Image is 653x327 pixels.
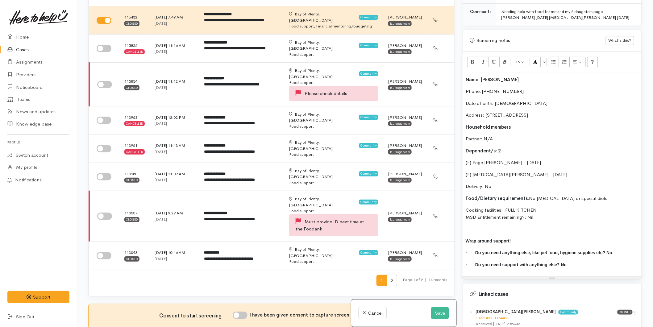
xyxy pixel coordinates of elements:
td: 113043 [119,242,150,270]
div: Tauranga team [388,49,412,54]
span: Community [559,310,578,315]
td: 115856 [119,34,150,63]
button: Bold (CTRL+B) [467,57,478,67]
p: Partner: N/A [466,135,638,143]
span: Community [359,171,378,176]
button: Font Size [512,57,528,67]
span: Bay of Plenty, [295,140,320,145]
td: 113958 [119,163,150,191]
div: [PERSON_NAME] [388,210,422,216]
div: [PERSON_NAME] [388,250,422,256]
span: Wrap around support! [466,238,511,243]
button: Ordered list (CTRL+SHIFT+NUM8) [559,57,570,67]
button: Paragraph [570,57,586,67]
h6: Profile [7,138,69,147]
div: [PERSON_NAME] [388,43,422,49]
div: Food support [289,180,378,186]
p: Address: [STREET_ADDRESS] [466,112,638,119]
p: Date of birth: [DEMOGRAPHIC_DATA] [466,100,638,107]
h3: Linked cases [470,291,634,297]
div: Food support, Financial mentoring/budgeting [289,23,378,29]
div: [PERSON_NAME] [388,78,422,85]
span: Bay of Plenty, [295,68,320,73]
b: Household members [466,124,511,130]
span: Bay of Plenty, [295,247,320,252]
div: Tauranga team [388,149,412,154]
span: Community [359,143,378,148]
div: [DATE] 12:02 PM [155,114,194,121]
small: Page 1 of 2 14 records [403,275,447,291]
div: [GEOGRAPHIC_DATA] [289,11,357,23]
span: Community [359,250,378,255]
div: [PERSON_NAME] [388,14,422,20]
span: | [425,277,426,282]
button: More Color [540,57,547,67]
div: Tauranga team [388,256,412,261]
div: Cancelled [124,149,145,154]
p: Delivery: No [466,183,638,190]
div: Please check details [296,90,372,97]
span: Bay of Plenty, [295,168,320,173]
div: [GEOGRAPHIC_DATA] [289,68,357,80]
div: Closed [124,217,139,222]
span: · Do you need anything else, like pet food, hygiene supplies etc? No [466,250,612,255]
span: Community [359,115,378,120]
span: Community [359,71,378,76]
div: [GEOGRAPHIC_DATA] [289,168,357,180]
span: Closed [618,310,633,315]
div: Food support [289,259,378,265]
div: Tauranga team [388,85,412,90]
span: Community [359,15,378,20]
div: Tauranga team [388,121,412,126]
p: Phone: [PHONE_NUMBER] [466,88,638,95]
div: [DATE] 11:43 AM [155,143,194,149]
time: [DATE] [155,21,167,26]
span: · Do you need support with anything else? No [466,262,567,267]
time: [DATE] [155,149,167,154]
button: Underline (CTRL+U) [489,57,500,67]
b: Name: [PERSON_NAME] [466,77,519,82]
div: Closed [124,21,139,26]
td: 113557 [119,191,150,242]
div: [DATE] 11:09 AM [155,171,194,177]
div: [DATE] 7:49 AM [155,14,194,20]
button: Save [431,307,449,320]
button: Italic (CTRL+I) [478,57,489,67]
button: Unordered list (CTRL+SHIFT+NUM7) [548,57,559,67]
button: Recent Color [530,57,541,67]
div: Food support [289,208,378,214]
button: Help [587,57,598,67]
div: [DATE] 11:16 AM [155,43,194,49]
time: [DATE] [155,177,167,182]
p: Cooking facilities: FULL KITCHEN MSD Entitlement remaining?: Nil [466,207,638,221]
div: Food support [289,123,378,130]
b: [DEMOGRAPHIC_DATA][PERSON_NAME] [476,309,556,314]
div: Food support [289,151,378,158]
span: 2 [387,275,397,286]
div: Tauranga team [388,21,412,26]
span: Bay of Plenty, [295,11,320,17]
time: [DATE] [155,49,167,54]
span: Community [359,200,378,205]
time: [DATE] [155,217,167,222]
td: 115854 [119,63,150,106]
time: [DATE] [155,85,167,90]
span: 15 [516,59,520,64]
time: [DATE] [155,121,167,126]
a: Cancel [359,307,387,320]
p: (F) Page [PERSON_NAME] - [DATE] [466,159,638,166]
div: [GEOGRAPHIC_DATA] [289,139,357,151]
div: Food support [289,80,378,86]
div: [PERSON_NAME] [388,171,422,177]
div: Received [DATE] 9:59AM [476,321,618,327]
b: Dependent/s: 2 [466,148,501,154]
button: Remove Font Style (CTRL+\) [499,57,510,67]
td: 113963 [119,106,150,135]
p: (F) [MEDICAL_DATA][PERSON_NAME] - [DATE] [466,171,638,178]
div: Closed [124,178,139,183]
b: Food/Dietary requirements: [466,195,529,201]
div: Tauranga team [388,217,412,222]
div: Closed [124,85,139,90]
div: Screening notes [470,37,606,44]
span: Bay of Plenty, [295,196,320,201]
